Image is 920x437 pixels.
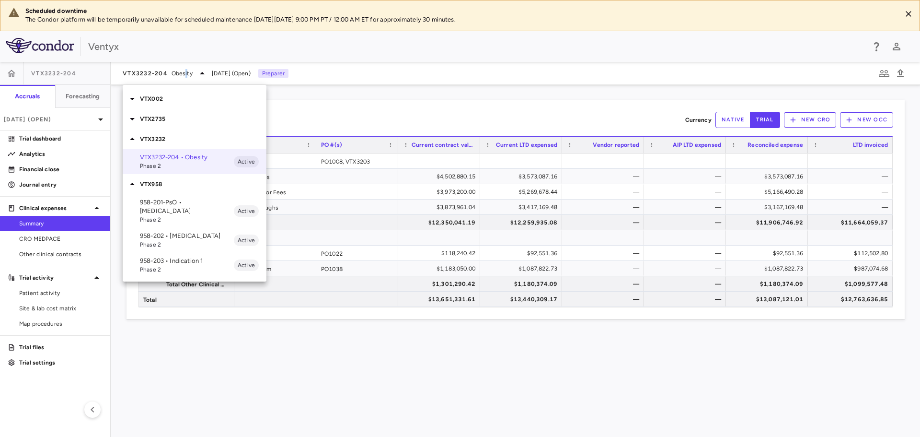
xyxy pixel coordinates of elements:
[140,240,234,249] span: Phase 2
[123,174,266,194] div: VTX958
[234,157,259,166] span: Active
[123,228,266,253] div: 958-202 • [MEDICAL_DATA]Phase 2Active
[234,236,259,245] span: Active
[140,232,234,240] p: 958-202 • [MEDICAL_DATA]
[123,194,266,228] div: 958-201-PsO • [MEDICAL_DATA]Phase 2Active
[234,261,259,270] span: Active
[140,265,234,274] span: Phase 2
[123,129,266,149] div: VTX3232
[140,135,266,143] p: VTX3232
[140,257,234,265] p: 958-203 • Indication 1
[123,149,266,174] div: VTX3232-204 • ObesityPhase 2Active
[123,109,266,129] div: VTX2735
[123,89,266,109] div: VTX002
[140,94,266,103] p: VTX002
[140,180,266,189] p: VTX958
[140,115,266,123] p: VTX2735
[140,198,234,215] p: 958-201-PsO • [MEDICAL_DATA]
[123,253,266,278] div: 958-203 • Indication 1Phase 2Active
[140,215,234,224] span: Phase 2
[140,153,234,162] p: VTX3232-204 • Obesity
[140,162,234,170] span: Phase 2
[234,207,259,215] span: Active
